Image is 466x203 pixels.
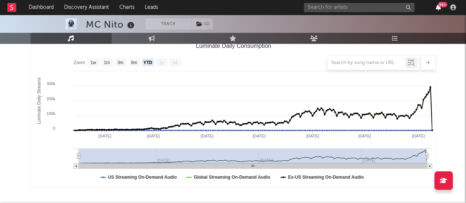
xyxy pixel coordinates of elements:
span: ( 1 ) [192,18,213,29]
input: Search for artists [304,3,414,12]
text: 200k [46,97,55,101]
svg: Luminate Daily Consumption [31,40,436,187]
input: Search by song name or URL [327,60,405,66]
text: 100k [46,111,55,116]
button: (1) [192,18,213,29]
text: Ex-US Streaming On-Demand Audio [288,175,364,180]
button: 99+ [436,4,441,10]
text: US Streaming On-Demand Audio [108,175,177,180]
text: [DATE] [358,134,371,138]
text: [DATE] [200,134,213,138]
text: 0 [53,126,55,130]
text: [DATE] [412,134,425,138]
text: [DATE] [98,134,111,138]
text: 300k [46,81,55,86]
text: [DATE] [147,134,160,138]
div: MC Nito [86,18,136,31]
div: 99 + [438,2,447,7]
text: Luminate Daily Consumption [196,43,271,49]
text: Luminate Daily Streams [36,77,41,124]
text: [DATE] [306,134,319,138]
text: Global Streaming On-Demand Audio [193,175,270,180]
text: [DATE] [252,134,265,138]
button: Track [146,18,192,29]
